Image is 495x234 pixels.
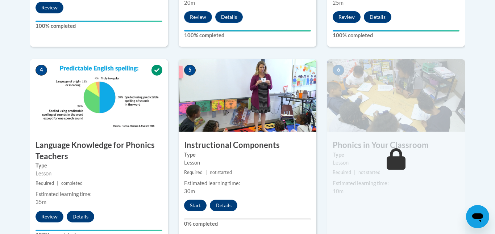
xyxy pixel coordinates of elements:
[333,151,459,159] label: Type
[36,199,46,205] span: 35m
[36,190,162,198] div: Estimated learning time:
[36,170,162,178] div: Lesson
[30,140,168,162] h3: Language Knowledge for Phonics Teachers
[333,11,361,23] button: Review
[36,180,54,186] span: Required
[184,188,195,194] span: 30m
[184,11,212,23] button: Review
[333,188,344,194] span: 10m
[36,230,162,231] div: Your progress
[36,65,47,76] span: 4
[184,65,196,76] span: 5
[36,211,63,222] button: Review
[184,179,311,187] div: Estimated learning time:
[67,211,94,222] button: Details
[184,200,207,211] button: Start
[184,159,311,167] div: Lesson
[333,31,459,39] label: 100% completed
[327,140,465,151] h3: Phonics in Your Classroom
[210,200,237,211] button: Details
[30,59,168,132] img: Course Image
[210,170,232,175] span: not started
[179,140,316,151] h3: Instructional Components
[61,180,83,186] span: completed
[184,151,311,159] label: Type
[354,170,355,175] span: |
[333,159,459,167] div: Lesson
[184,170,203,175] span: Required
[327,59,465,132] img: Course Image
[215,11,243,23] button: Details
[358,170,380,175] span: not started
[333,179,459,187] div: Estimated learning time:
[36,21,162,22] div: Your progress
[184,30,311,31] div: Your progress
[184,31,311,39] label: 100% completed
[205,170,207,175] span: |
[179,59,316,132] img: Course Image
[36,162,162,170] label: Type
[364,11,391,23] button: Details
[36,2,63,13] button: Review
[184,220,311,228] label: 0% completed
[333,30,459,31] div: Your progress
[36,22,162,30] label: 100% completed
[333,170,351,175] span: Required
[466,205,489,228] iframe: Button to launch messaging window
[57,180,58,186] span: |
[333,65,344,76] span: 6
